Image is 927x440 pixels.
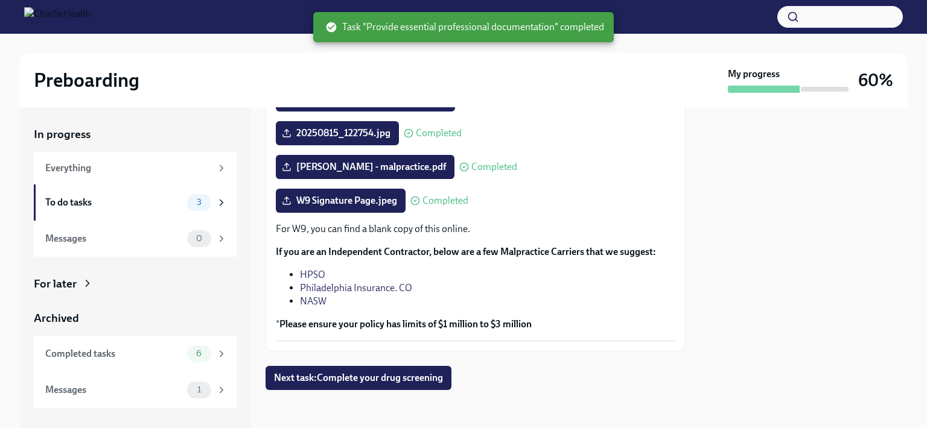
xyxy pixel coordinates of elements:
[276,189,406,213] label: W9 Signature Page.jpeg
[284,195,397,207] span: W9 Signature Page.jpeg
[266,366,451,390] button: Next task:Complete your drug screening
[34,152,237,184] a: Everything
[45,347,182,360] div: Completed tasks
[284,127,390,139] span: 20250815_122754.jpg
[24,7,91,27] img: CharlieHealth
[34,336,237,372] a: Completed tasks6
[189,349,209,358] span: 6
[728,68,780,81] strong: My progress
[34,276,77,292] div: For later
[34,276,237,292] a: For later
[471,162,517,172] span: Completed
[189,234,209,243] span: 0
[45,162,211,175] div: Everything
[45,383,182,397] div: Messages
[300,269,325,280] a: HPSO
[279,318,532,330] strong: Please ensure your policy has limits of $1 million to $3 million
[300,295,327,307] a: NASW
[858,69,893,91] h3: 60%
[284,161,446,173] span: [PERSON_NAME] - malpractice.pdf
[34,221,237,257] a: Messages0
[276,121,399,145] label: 20250815_122754.jpg
[190,385,208,394] span: 1
[276,246,656,257] strong: If you are an Independent Contractor, below are a few Malpractice Carriers that we suggest:
[422,196,468,206] span: Completed
[45,232,182,245] div: Messages
[34,372,237,408] a: Messages1
[45,196,182,209] div: To do tasks
[34,127,237,142] a: In progress
[190,198,209,207] span: 3
[325,20,604,34] span: Task "Provide essential professional documentation" completed
[34,310,237,326] a: Archived
[34,184,237,221] a: To do tasks3
[300,282,412,294] a: Philadelphia Insurance. CO
[416,128,462,138] span: Completed
[34,68,139,92] h2: Preboarding
[276,155,454,179] label: [PERSON_NAME] - malpractice.pdf
[276,222,675,236] p: For W9, you can find a blank copy of this online.
[274,372,443,384] span: Next task : Complete your drug screening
